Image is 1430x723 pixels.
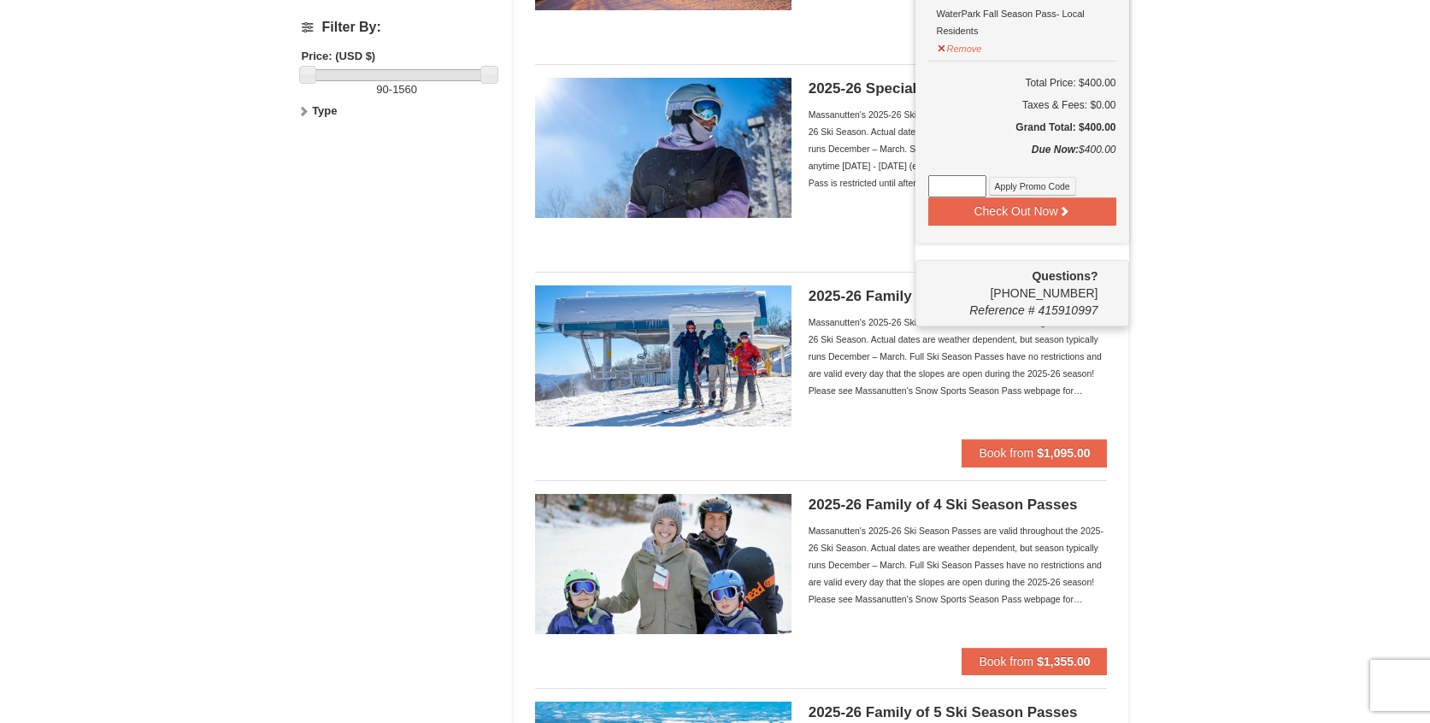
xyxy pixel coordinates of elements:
span: 415910997 [1038,303,1098,317]
span: Reference # [969,303,1034,317]
h5: 2025-26 Special Value Season Pass - Adult [809,80,1108,97]
strong: $1,355.00 [1037,655,1090,668]
div: Massanutten's 2025-26 Ski Season Passes are valid throughout the 2025-26 Ski Season. Actual dates... [809,522,1108,608]
span: Book from [979,655,1033,668]
button: Book from $1,355.00 [962,648,1107,675]
button: Remove [937,36,983,57]
h5: 2025-26 Family of 3 Ski Season Passes [809,288,1108,305]
h5: 2025-26 Family of 4 Ski Season Passes [809,497,1108,514]
strong: Type [312,104,337,117]
h5: Grand Total: $400.00 [928,119,1116,136]
div: Massanutten's 2025-26 Ski Season Passes are valid throughout the 2025-26 Ski Season. Actual dates... [809,106,1108,191]
div: $400.00 [928,141,1116,175]
img: 6619937-202-8a68a6a2.jpg [535,494,792,634]
span: 1560 [392,83,417,96]
button: Book from $1,095.00 [962,439,1107,467]
button: Check Out Now [928,197,1116,225]
label: - [302,81,492,98]
h5: 2025-26 Family of 5 Ski Season Passes [809,704,1108,721]
span: Book from [979,446,1033,460]
h4: Filter By: [302,20,492,35]
div: Taxes & Fees: $0.00 [928,97,1116,114]
img: 6619937-198-dda1df27.jpg [535,78,792,218]
div: Massanutten's 2025-26 Ski Season Passes are valid throughout the 2025-26 Ski Season. Actual dates... [809,314,1108,399]
strong: Due Now: [1032,144,1079,156]
strong: Price: (USD $) [302,50,376,62]
strong: Questions? [1032,269,1098,283]
span: 90 [376,83,388,96]
button: Apply Promo Code [989,177,1076,196]
img: 6619937-199-446e7550.jpg [535,285,792,426]
h6: Total Price: $400.00 [928,74,1116,91]
span: [PHONE_NUMBER] [928,267,1098,300]
strong: $1,095.00 [1037,446,1090,460]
